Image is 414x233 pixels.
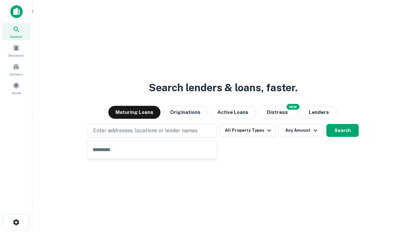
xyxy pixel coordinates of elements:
iframe: Chat Widget [382,181,414,212]
a: Saved [2,79,30,97]
a: Contacts [2,61,30,78]
span: Contacts [10,72,23,77]
button: Lenders [300,106,338,119]
button: Search distressed loans with lien and other non-mortgage details. [258,106,297,119]
button: Search [326,124,359,137]
img: capitalize-icon.png [10,5,23,18]
button: Maturing Loans [108,106,160,119]
a: Borrowers [2,42,30,59]
a: Search [2,23,30,40]
div: NEW [287,104,300,110]
h3: Search lenders & loans, faster. [149,80,298,95]
button: Enter addresses, locations or lender names [88,124,217,138]
button: Originations [163,106,208,119]
button: All Property Types [220,124,276,137]
span: Search [10,34,22,39]
p: Enter addresses, locations or lender names [93,127,198,135]
button: Any Amount [278,124,324,137]
button: Active Loans [210,106,256,119]
span: Saved [12,90,21,95]
span: Borrowers [8,53,24,58]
